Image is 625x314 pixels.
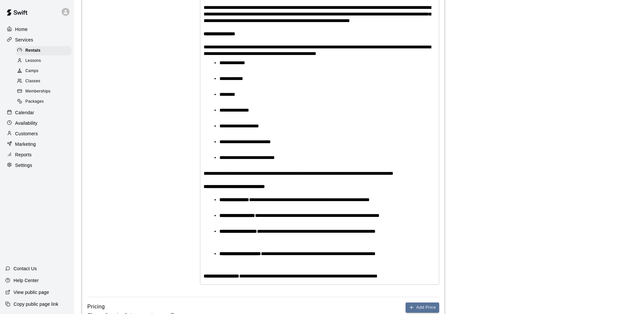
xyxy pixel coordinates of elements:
p: Home [15,26,28,33]
span: Lessons [25,58,41,64]
p: Help Center [14,277,39,284]
span: Memberships [25,88,50,95]
a: Rentals [16,45,74,56]
p: Services [15,37,33,43]
a: Services [5,35,69,45]
p: Availability [15,120,38,126]
h6: Pricing [87,302,105,311]
span: Rentals [25,47,41,54]
a: Marketing [5,139,69,149]
p: Marketing [15,141,36,147]
span: Packages [25,98,44,105]
div: Lessons [16,56,71,65]
a: Camps [16,66,74,76]
a: Settings [5,160,69,170]
div: Classes [16,77,71,86]
span: Classes [25,78,40,85]
a: Reports [5,150,69,160]
a: Memberships [16,87,74,97]
a: Packages [16,97,74,107]
p: View public page [14,289,49,296]
a: Customers [5,129,69,139]
p: Customers [15,130,38,137]
p: Reports [15,151,32,158]
div: Rentals [16,46,71,55]
button: Add Price [406,302,439,313]
a: Calendar [5,108,69,118]
p: Copy public page link [14,301,58,307]
div: Memberships [16,87,71,96]
span: Camps [25,68,39,74]
a: Lessons [16,56,74,66]
a: Availability [5,118,69,128]
p: Calendar [15,109,34,116]
p: Contact Us [14,265,37,272]
a: Home [5,24,69,34]
a: Classes [16,76,74,87]
div: Packages [16,97,71,106]
p: Settings [15,162,32,169]
div: Camps [16,66,71,76]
